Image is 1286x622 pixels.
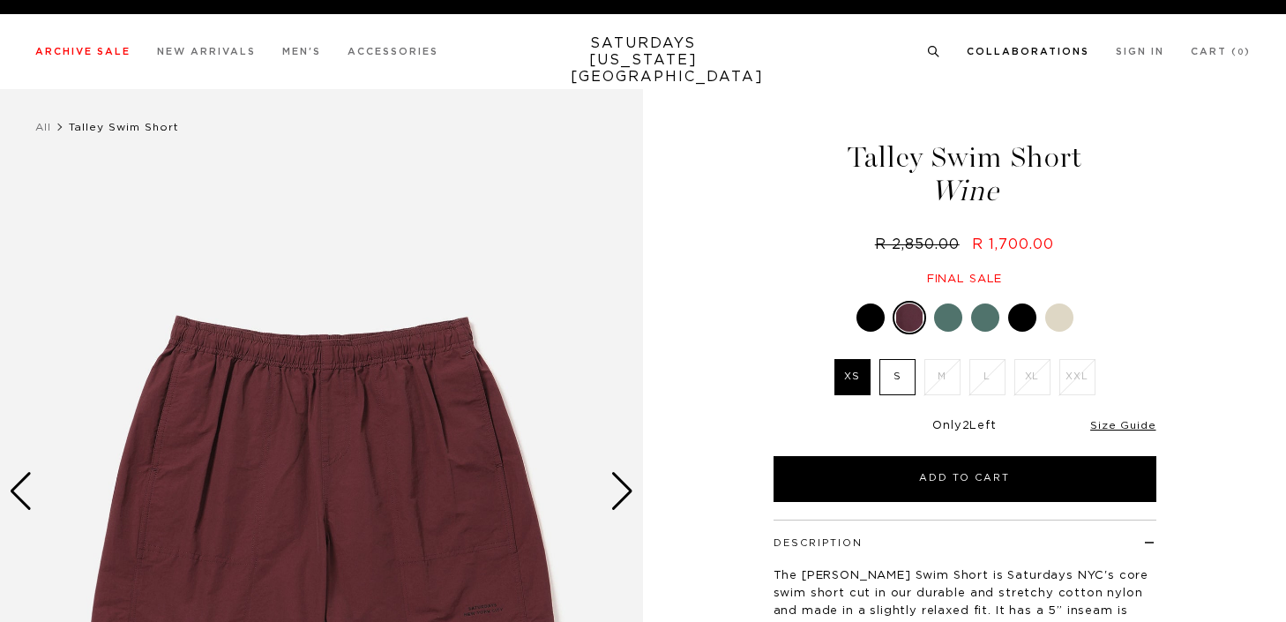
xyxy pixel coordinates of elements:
[69,122,179,132] span: Talley Swim Short
[972,237,1054,251] span: R 1,700.00
[1191,47,1251,56] a: Cart (0)
[1237,49,1245,56] small: 0
[962,420,970,431] span: 2
[774,538,863,548] button: Description
[348,47,438,56] a: Accessories
[834,359,871,395] label: XS
[771,272,1159,287] div: Final sale
[774,419,1156,434] div: Only Left
[35,47,131,56] a: Archive Sale
[879,359,916,395] label: S
[282,47,321,56] a: Men's
[9,472,33,511] div: Previous slide
[771,176,1159,206] span: Wine
[771,143,1159,206] h1: Talley Swim Short
[157,47,256,56] a: New Arrivals
[967,47,1089,56] a: Collaborations
[35,122,51,132] a: All
[571,35,716,86] a: SATURDAYS[US_STATE][GEOGRAPHIC_DATA]
[774,456,1156,502] button: Add to Cart
[610,472,634,511] div: Next slide
[1090,420,1155,431] a: Size Guide
[875,237,967,251] del: R 2,850.00
[1116,47,1164,56] a: Sign In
